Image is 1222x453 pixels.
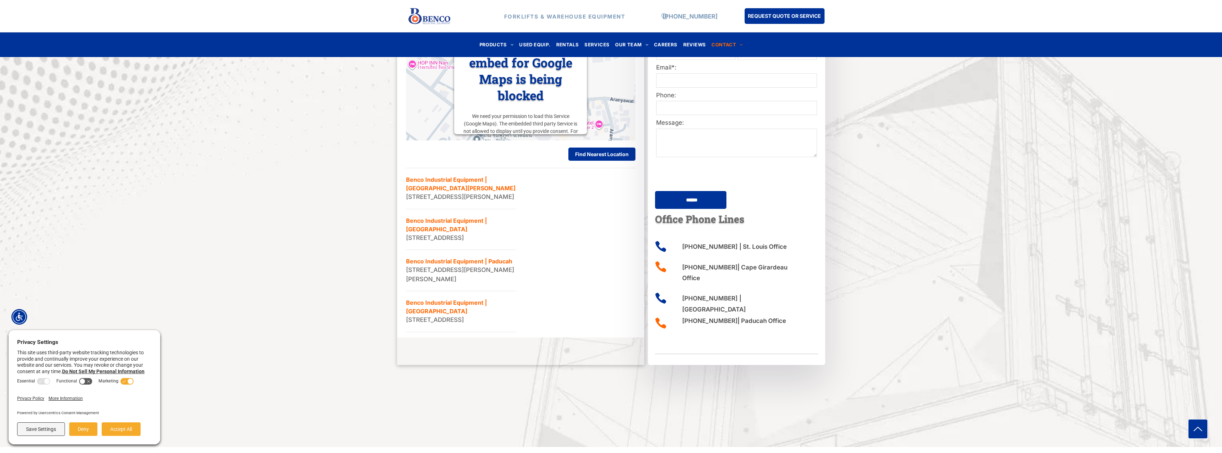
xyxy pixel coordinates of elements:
[406,23,636,140] img: Google maps preview image
[656,91,817,100] label: Phone:
[745,8,825,24] a: REQUEST QUOTE OR SERVICE
[11,309,27,325] div: Accessibility Menu
[463,38,578,103] h3: This third party embed for Google Maps is being blocked
[656,118,817,128] label: Message:
[504,13,625,20] strong: FORKLIFTS & WAREHOUSE EQUIPMENT
[682,243,737,250] a: [PHONE_NUMBER]
[748,9,821,22] span: REQUEST QUOTE OR SERVICE
[682,317,737,324] a: [PHONE_NUMBER]
[682,264,787,282] span: | Cape Girardeau Office
[516,40,553,50] a: USED EQUIP.
[682,317,786,324] strong: | Paducah Office
[682,295,746,313] strong: | [GEOGRAPHIC_DATA]
[682,264,737,271] a: [PHONE_NUMBER]
[656,63,817,72] label: Email*:
[612,40,651,50] a: OUR TEAM
[680,40,709,50] a: REVIEWS
[575,151,629,157] span: Find Nearest Location
[651,40,680,50] a: CAREERS
[663,12,718,20] a: [PHONE_NUMBER]
[477,40,517,50] a: PRODUCTS
[709,40,745,50] a: CONTACT
[553,40,582,50] a: RENTALS
[655,212,744,226] span: Office Phone Lines
[463,113,578,143] p: We need your permission to load this Service (Google Maps). The embedded third party Service is n...
[656,162,754,187] iframe: reCAPTCHA
[582,40,612,50] a: SERVICES
[739,243,787,250] strong: | St. Louis Office
[682,295,737,302] a: [PHONE_NUMBER]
